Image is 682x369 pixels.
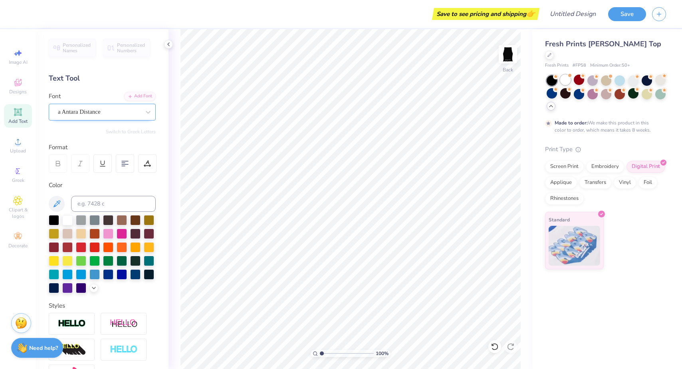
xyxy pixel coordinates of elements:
span: Greek [12,177,24,184]
div: We make this product in this color to order, which means it takes 8 weeks. [555,119,653,134]
span: Designs [9,89,27,95]
span: Clipart & logos [4,207,32,219]
div: Embroidery [586,161,624,173]
button: Save [608,7,646,21]
div: Text Tool [49,73,156,84]
span: Fresh Prints [PERSON_NAME] Top [545,39,661,49]
div: Styles [49,301,156,310]
img: Negative Space [110,345,138,354]
div: Add Font [124,92,156,101]
input: e.g. 7428 c [71,196,156,212]
div: Foil [638,177,657,189]
div: Rhinestones [545,193,584,205]
span: Fresh Prints [545,62,569,69]
div: Screen Print [545,161,584,173]
strong: Made to order: [555,120,588,126]
span: Add Text [8,118,28,124]
span: Standard [549,215,570,224]
div: Print Type [545,145,666,154]
span: 👉 [526,9,535,18]
input: Untitled Design [543,6,602,22]
div: Digital Print [626,161,665,173]
span: # FP58 [573,62,586,69]
div: Color [49,181,156,190]
div: Applique [545,177,577,189]
span: Personalized Names [63,42,91,53]
div: Vinyl [614,177,636,189]
strong: Need help? [29,344,58,352]
span: Personalized Numbers [117,42,145,53]
img: 3d Illusion [58,343,86,356]
img: Stroke [58,319,86,328]
div: Back [503,66,513,73]
div: Save to see pricing and shipping [434,8,537,20]
div: Format [49,143,157,152]
span: Decorate [8,243,28,249]
span: Image AI [9,59,28,65]
div: Transfers [579,177,611,189]
img: Standard [549,226,600,266]
span: Upload [10,148,26,154]
span: 100 % [376,350,389,357]
label: Font [49,92,61,101]
img: Back [500,46,516,62]
button: Switch to Greek Letters [106,128,156,135]
img: Shadow [110,319,138,329]
span: Minimum Order: 50 + [590,62,630,69]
